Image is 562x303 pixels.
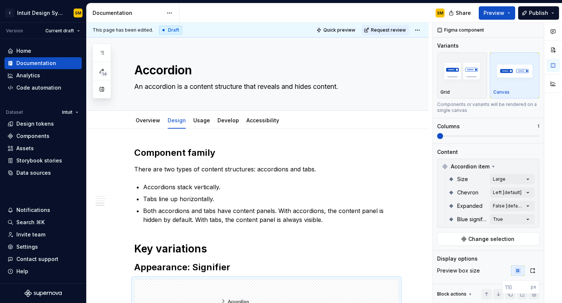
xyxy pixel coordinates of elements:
[101,71,108,77] span: 14
[4,167,82,179] a: Data sources
[134,165,399,174] p: There are two types of content structures: accordions and tabs.
[479,6,515,20] button: Preview
[25,290,62,297] svg: Supernova Logo
[4,229,82,241] a: Invite team
[62,109,72,115] span: Intuit
[456,9,471,17] span: Share
[437,42,459,49] div: Variants
[493,176,506,182] div: Large
[493,57,536,84] img: placeholder
[16,120,54,128] div: Design tokens
[437,52,487,99] button: placeholderGrid
[190,112,213,128] div: Usage
[371,27,406,33] span: Request review
[440,57,484,84] img: placeholder
[93,9,163,17] div: Documentation
[136,117,160,123] a: Overview
[484,9,504,17] span: Preview
[4,70,82,81] a: Analytics
[16,243,38,251] div: Settings
[42,26,83,36] button: Current draft
[16,132,49,140] div: Components
[45,28,74,34] span: Current draft
[529,9,548,17] span: Publish
[1,5,85,21] button: IIntuit Design SystemSM
[531,284,536,290] p: px
[5,9,14,17] div: I
[493,89,510,95] p: Canvas
[490,214,534,225] button: True
[457,189,478,196] span: Chevron
[493,190,521,196] div: Left [default]
[243,112,282,128] div: Accessibility
[437,232,539,246] button: Change selection
[493,203,524,209] div: False [default]
[4,45,82,57] a: Home
[16,268,28,275] div: Help
[134,242,207,255] strong: Key variations
[4,204,82,216] button: Notifications
[133,81,397,93] textarea: An accordion is a content structure that reveals and hides content.
[437,267,480,274] div: Preview box size
[4,253,82,265] button: Contact support
[4,241,82,253] a: Settings
[518,6,559,20] button: Publish
[437,101,539,113] div: Components or variants will be rendered on a single canvas
[490,187,534,198] button: Left [default]
[4,130,82,142] a: Components
[457,202,482,210] span: Expanded
[502,280,531,294] input: 116
[6,28,23,34] div: Version
[490,201,534,211] button: False [default]
[437,283,485,291] div: Preview box height
[214,112,242,128] div: Develop
[323,27,355,33] span: Quick preview
[133,61,397,79] textarea: Accordion
[4,57,82,69] a: Documentation
[439,161,537,173] div: Accordion item
[16,72,40,79] div: Analytics
[457,175,468,183] span: Size
[437,255,478,262] div: Display options
[490,174,534,184] button: Large
[437,289,473,299] div: Block actions
[440,89,450,95] p: Grid
[445,6,476,20] button: Share
[537,123,539,129] p: 1
[143,183,399,191] p: Accordions stack vertically.
[4,142,82,154] a: Assets
[16,59,56,67] div: Documentation
[75,10,81,16] div: SM
[437,291,466,297] div: Block actions
[246,117,279,123] a: Accessibility
[143,206,399,224] p: Both accordions and tabs have content panels. With accordions, the content panel is hidden by def...
[437,123,460,130] div: Columns
[59,107,82,117] button: Intuit
[16,84,61,91] div: Code automation
[17,9,65,17] div: Intuit Design System
[490,52,540,99] button: placeholderCanvas
[451,163,490,170] span: Accordion item
[4,82,82,94] a: Code automation
[16,145,34,152] div: Assets
[16,255,58,263] div: Contact support
[468,235,514,243] span: Change selection
[16,169,51,177] div: Data sources
[16,219,45,226] div: Search ⌘K
[133,112,163,128] div: Overview
[362,25,409,35] button: Request review
[165,112,189,128] div: Design
[16,47,31,55] div: Home
[493,216,503,222] div: True
[16,206,50,214] div: Notifications
[437,10,443,16] div: SM
[437,148,458,156] div: Content
[4,265,82,277] button: Help
[168,117,186,123] a: Design
[93,27,153,33] span: This page has been edited.
[217,117,239,123] a: Develop
[16,231,45,238] div: Invite team
[159,26,182,35] div: Draft
[193,117,210,123] a: Usage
